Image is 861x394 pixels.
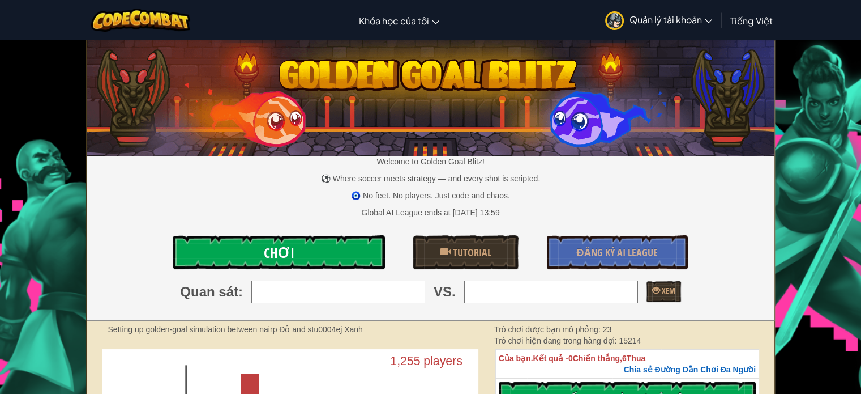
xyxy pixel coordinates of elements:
[353,5,445,36] a: Khóa học của tôi
[660,285,675,296] span: Xem
[108,325,362,334] strong: Setting up golden-goal simulation between nairp Đỏ and stu0004ej Xanh
[361,207,499,218] div: Global AI League ends at [DATE] 13:59
[624,365,756,374] span: Chia sẻ Đường Dẫn Chơi Đa Người
[451,245,491,260] span: Tutorial
[547,235,688,269] a: Đăng ký AI League
[264,244,294,262] span: Chơi
[390,354,462,368] text: 1,255 players
[533,354,568,363] span: Kết quả -
[91,9,190,32] img: CodeCombat logo
[494,325,603,334] span: Trò chơi được bạn mô phỏng:
[627,354,645,363] span: Thua
[87,156,774,167] p: Welcome to Golden Goal Blitz!
[180,282,238,302] span: Quan sát
[730,15,773,27] span: Tiếng Việt
[725,5,778,36] a: Tiếng Việt
[413,235,519,269] a: Tutorial
[434,282,456,302] span: VS.
[573,354,622,363] span: Chiến thắng,
[87,190,774,201] p: 🧿 No feet. No players. Just code and chaos.
[494,336,619,345] span: Trò chơi hiện đang trong hàng đợi:
[238,282,243,302] span: :
[576,245,658,260] span: Đăng ký AI League
[629,14,712,26] span: Quản lý tài khoản
[605,11,624,30] img: avatar
[87,173,774,184] p: ⚽ Where soccer meets strategy — and every shot is scripted.
[359,15,429,27] span: Khóa học của tôi
[87,36,774,156] img: Golden Goal
[619,336,641,345] span: 15214
[599,2,718,38] a: Quản lý tài khoản
[495,350,759,379] th: 0 6
[603,325,612,334] span: 23
[499,354,533,363] span: Của bạn.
